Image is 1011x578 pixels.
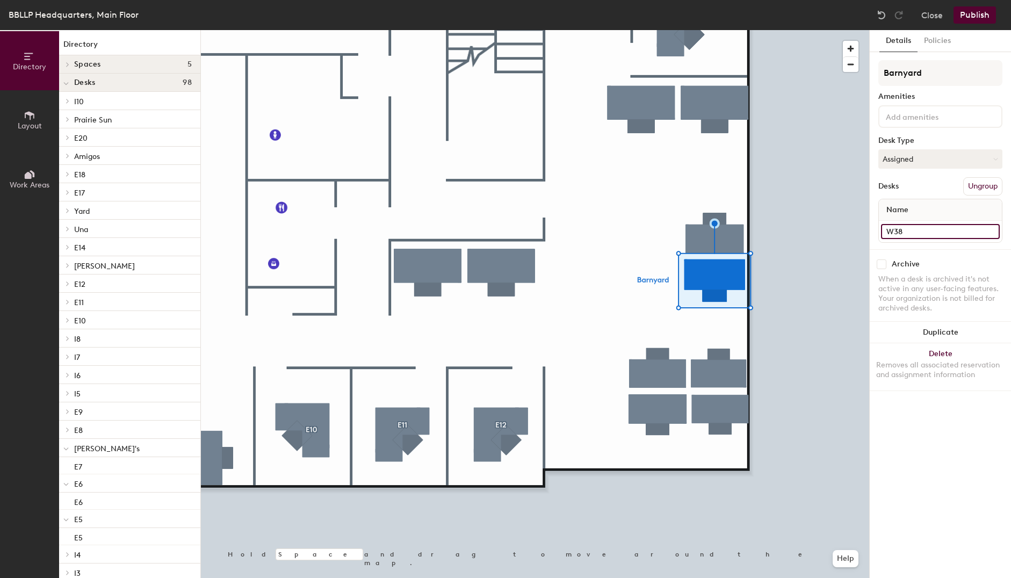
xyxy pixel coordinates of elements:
button: Close [921,6,943,24]
span: E8 [74,426,83,435]
p: E5 [74,530,83,543]
span: Amigos [74,152,100,161]
span: E5 [74,515,83,524]
span: E14 [74,243,85,252]
span: Prairie Sun [74,115,112,125]
span: E11 [74,298,84,307]
button: Duplicate [870,322,1011,343]
span: I7 [74,353,80,362]
div: BBLLP Headquarters, Main Floor [9,8,139,21]
p: E6 [74,495,83,507]
span: E18 [74,170,85,179]
span: E9 [74,408,83,417]
button: Publish [954,6,996,24]
span: E6 [74,480,83,489]
button: DeleteRemoves all associated reservation and assignment information [870,343,1011,391]
span: Name [881,200,914,220]
span: Layout [18,121,42,131]
div: Amenities [878,92,1002,101]
h1: Directory [59,39,200,55]
span: E12 [74,280,85,289]
span: Yard [74,207,90,216]
button: Details [879,30,918,52]
span: E10 [74,316,86,326]
button: Ungroup [963,177,1002,196]
p: E7 [74,459,82,472]
div: When a desk is archived it's not active in any user-facing features. Your organization is not bil... [878,274,1002,313]
img: Undo [876,10,887,20]
div: Desk Type [878,136,1002,145]
span: Una [74,225,88,234]
span: E17 [74,189,85,198]
span: I3 [74,569,81,578]
button: Policies [918,30,957,52]
span: I4 [74,551,81,560]
input: Unnamed desk [881,224,1000,239]
div: Archive [892,260,920,269]
img: Redo [893,10,904,20]
span: I5 [74,389,81,399]
span: [PERSON_NAME] [74,262,135,271]
span: Desks [74,78,95,87]
span: Spaces [74,60,101,69]
span: Work Areas [10,180,49,190]
span: I10 [74,97,84,106]
span: I8 [74,335,81,344]
input: Add amenities [884,110,980,122]
div: Desks [878,182,899,191]
span: Directory [13,62,46,71]
span: E20 [74,134,88,143]
span: [PERSON_NAME]'s [74,444,140,453]
button: Assigned [878,149,1002,169]
span: 5 [187,60,192,69]
span: I6 [74,371,81,380]
button: Help [833,550,858,567]
span: 98 [183,78,192,87]
div: Removes all associated reservation and assignment information [876,360,1005,380]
